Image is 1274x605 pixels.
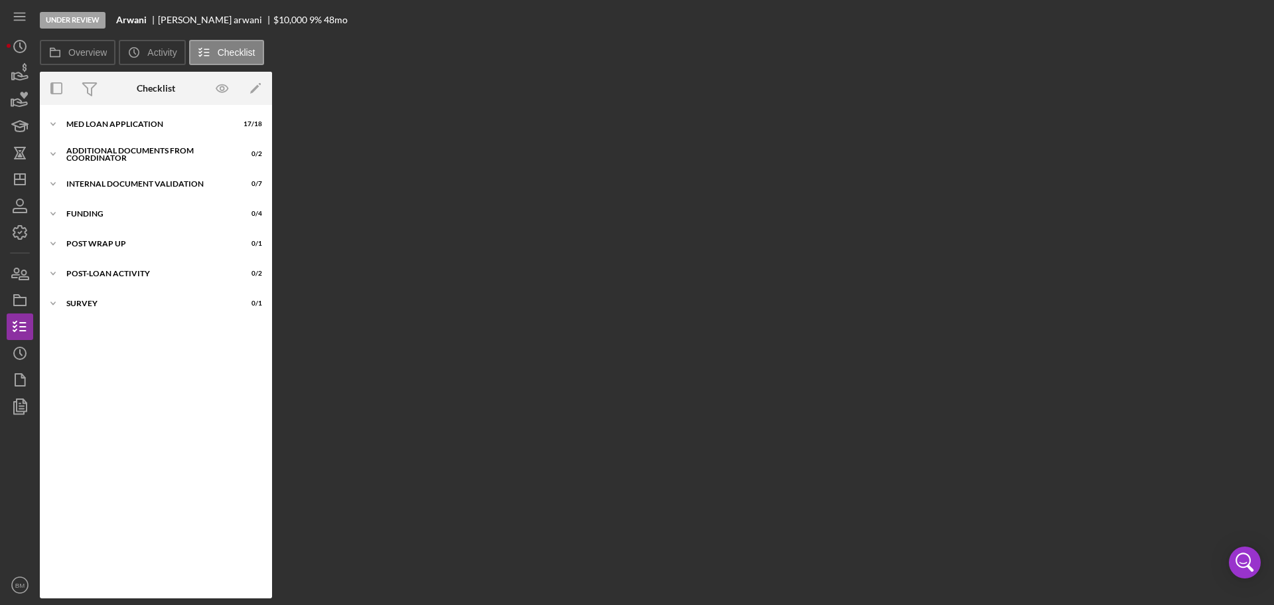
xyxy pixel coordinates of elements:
[189,40,264,65] button: Checklist
[40,12,106,29] div: Under Review
[238,150,262,158] div: 0 / 2
[309,15,322,25] div: 9 %
[66,210,229,218] div: Funding
[66,147,229,162] div: Additional Documents from Coordinator
[147,47,177,58] label: Activity
[66,180,229,188] div: Internal Document Validation
[1229,547,1261,578] div: Open Intercom Messenger
[218,47,255,58] label: Checklist
[238,240,262,248] div: 0 / 1
[66,240,229,248] div: Post Wrap Up
[15,582,25,589] text: BM
[238,270,262,278] div: 0 / 2
[119,40,185,65] button: Activity
[66,300,229,307] div: Survey
[273,14,307,25] span: $10,000
[238,180,262,188] div: 0 / 7
[66,270,229,278] div: Post-Loan Activity
[116,15,147,25] b: Arwani
[158,15,273,25] div: [PERSON_NAME] arwani
[7,572,33,598] button: BM
[137,83,175,94] div: Checklist
[238,300,262,307] div: 0 / 1
[324,15,348,25] div: 48 mo
[68,47,107,58] label: Overview
[40,40,115,65] button: Overview
[238,120,262,128] div: 17 / 18
[238,210,262,218] div: 0 / 4
[66,120,229,128] div: MED Loan Application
